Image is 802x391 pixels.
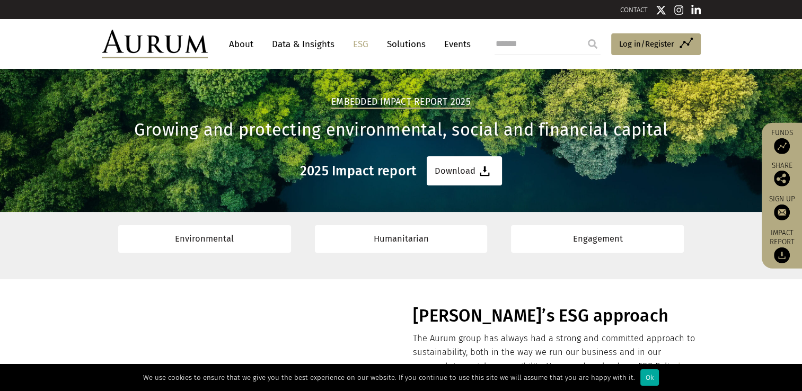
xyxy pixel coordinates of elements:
[767,162,797,186] div: Share
[582,33,603,55] input: Submit
[413,332,698,388] p: The Aurum group has always had a strong and committed approach to sustainability, both in the way...
[118,225,291,252] a: Environmental
[413,306,698,326] h1: [PERSON_NAME]’s ESG approach
[774,171,790,186] img: Share this post
[611,33,701,56] a: Log in/Register
[315,225,488,252] a: Humanitarian
[267,34,340,54] a: Data & Insights
[511,225,684,252] a: Engagement
[774,138,790,154] img: Access Funds
[774,205,790,220] img: Sign up to our newsletter
[767,128,797,154] a: Funds
[224,34,259,54] a: About
[678,361,696,371] a: here
[348,34,374,54] a: ESG
[102,30,208,58] img: Aurum
[102,120,701,140] h1: Growing and protecting environmental, social and financial capital
[331,96,471,109] h2: Embedded Impact report 2025
[656,5,666,15] img: Twitter icon
[439,34,471,54] a: Events
[767,194,797,220] a: Sign up
[382,34,431,54] a: Solutions
[619,38,674,50] span: Log in/Register
[767,228,797,263] a: Impact report
[427,156,502,185] a: Download
[620,6,648,14] a: CONTACT
[691,5,701,15] img: Linkedin icon
[674,5,684,15] img: Instagram icon
[300,163,417,179] h3: 2025 Impact report
[640,369,659,386] div: Ok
